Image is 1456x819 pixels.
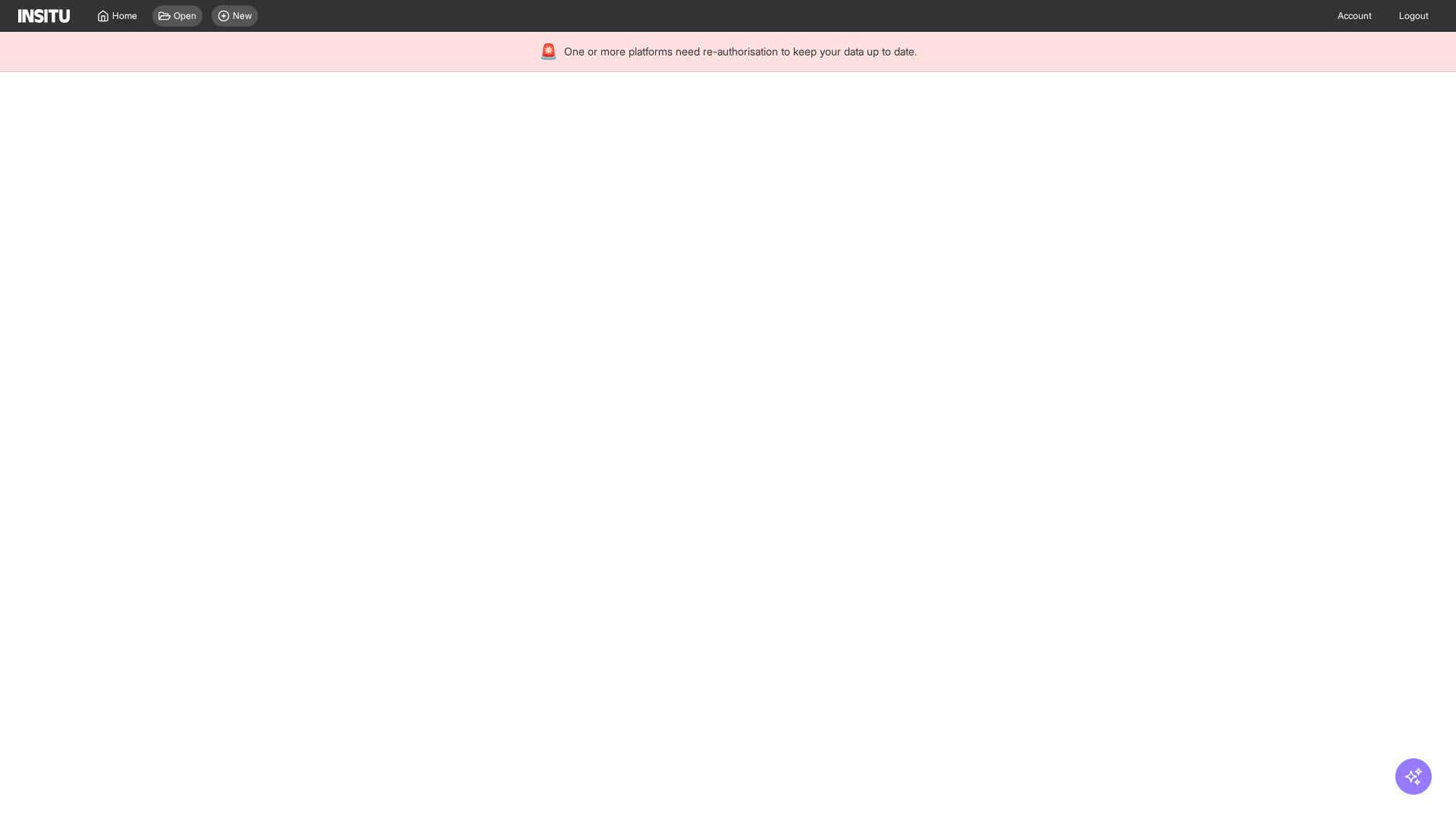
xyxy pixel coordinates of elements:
[174,10,196,22] span: Open
[539,41,558,62] div: 🚨
[233,10,252,22] span: New
[18,9,70,23] img: Logo
[112,10,137,22] span: Home
[564,44,917,59] span: One or more platforms need re-authorisation to keep your data up to date.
